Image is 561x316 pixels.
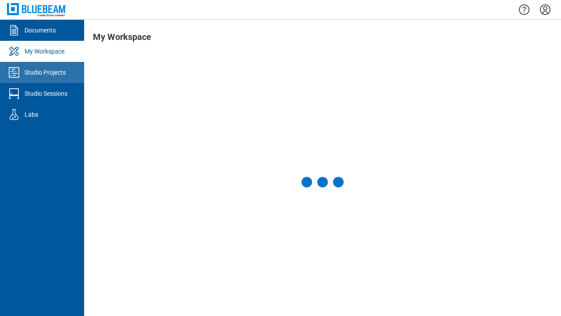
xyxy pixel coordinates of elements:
div: Loading My Workspace [302,177,344,187]
div: Studio Sessions [25,89,67,98]
div: My Workspace [25,47,64,56]
div: Studio Projects [25,68,66,77]
img: Bluebeam, Inc. [7,3,67,16]
button: Settings [538,2,552,17]
div: Documents [25,26,56,35]
svg: Studio Projects [7,65,21,79]
div: Labs [25,110,38,119]
svg: Labs [7,108,21,122]
svg: My Workspace [7,44,21,58]
svg: Studio Sessions [7,86,21,101]
h1: My Workspace [93,32,151,46]
svg: Documents [7,23,21,37]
